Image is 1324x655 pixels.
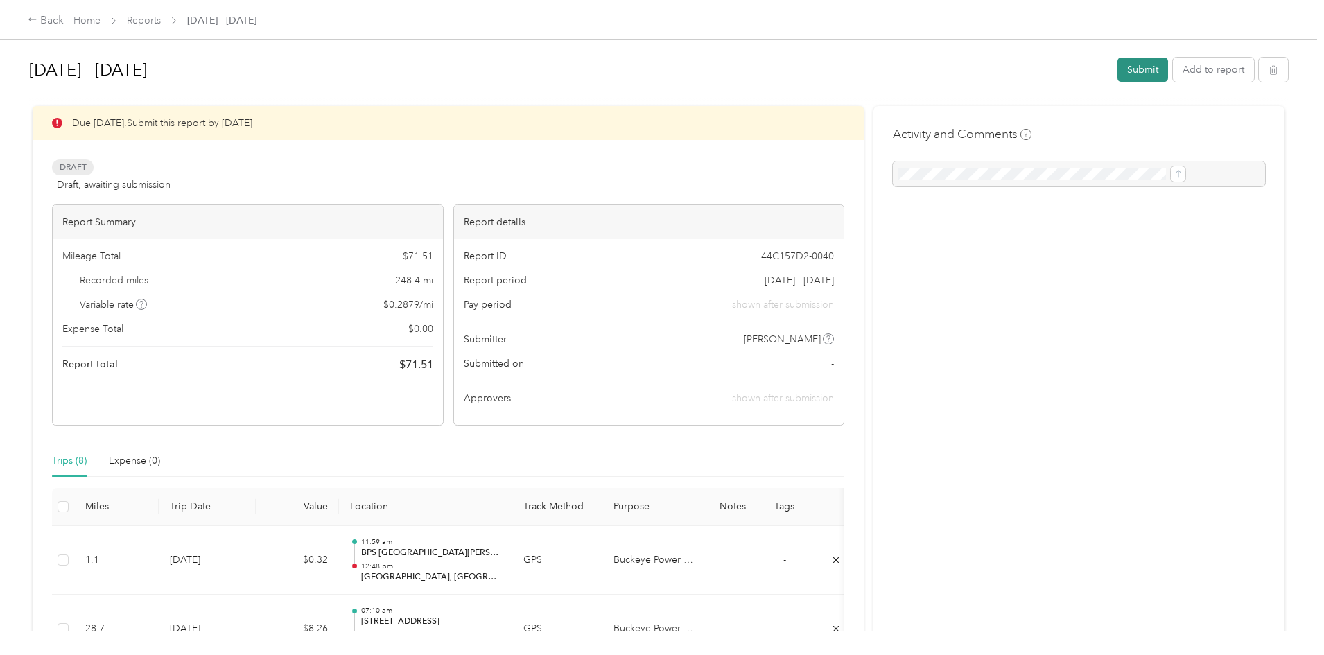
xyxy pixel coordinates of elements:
[74,488,159,526] th: Miles
[52,159,94,175] span: Draft
[464,332,507,347] span: Submitter
[408,322,433,336] span: $ 0.00
[339,488,512,526] th: Location
[464,297,512,312] span: Pay period
[74,526,159,595] td: 1.1
[464,273,527,288] span: Report period
[732,297,834,312] span: shown after submission
[62,357,118,372] span: Report total
[744,332,821,347] span: [PERSON_NAME]
[383,297,433,312] span: $ 0.2879 / mi
[256,526,339,595] td: $0.32
[159,488,256,526] th: Trip Date
[464,356,524,371] span: Submitted on
[761,249,834,263] span: 44C157D2-0040
[29,53,1108,87] h1: Aug 1 - 31, 2025
[127,15,161,26] a: Reports
[361,571,501,584] p: [GEOGRAPHIC_DATA], [GEOGRAPHIC_DATA]
[57,177,171,192] span: Draft, awaiting submission
[52,453,87,469] div: Trips (8)
[80,297,148,312] span: Variable rate
[512,488,602,526] th: Track Method
[361,606,501,615] p: 07:10 am
[783,622,786,634] span: -
[706,488,758,526] th: Notes
[464,249,507,263] span: Report ID
[1246,577,1324,655] iframe: Everlance-gr Chat Button Frame
[361,537,501,547] p: 11:59 am
[1117,58,1168,82] button: Submit
[159,526,256,595] td: [DATE]
[602,526,706,595] td: Buckeye Power Sales
[893,125,1031,143] h4: Activity and Comments
[187,13,256,28] span: [DATE] - [DATE]
[783,554,786,566] span: -
[361,547,501,559] p: BPS [GEOGRAPHIC_DATA][PERSON_NAME]
[62,322,123,336] span: Expense Total
[512,526,602,595] td: GPS
[602,488,706,526] th: Purpose
[732,392,834,404] span: shown after submission
[395,273,433,288] span: 248.4 mi
[33,106,864,140] div: Due [DATE]. Submit this report by [DATE]
[53,205,443,239] div: Report Summary
[765,273,834,288] span: [DATE] - [DATE]
[28,12,64,29] div: Back
[256,488,339,526] th: Value
[758,488,810,526] th: Tags
[399,356,433,373] span: $ 71.51
[80,273,148,288] span: Recorded miles
[73,15,101,26] a: Home
[454,205,844,239] div: Report details
[62,249,121,263] span: Mileage Total
[1173,58,1254,82] button: Add to report
[361,561,501,571] p: 12:48 pm
[403,249,433,263] span: $ 71.51
[831,356,834,371] span: -
[464,391,511,405] span: Approvers
[109,453,160,469] div: Expense (0)
[361,630,501,640] p: 08:02 am
[361,615,501,628] p: [STREET_ADDRESS]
